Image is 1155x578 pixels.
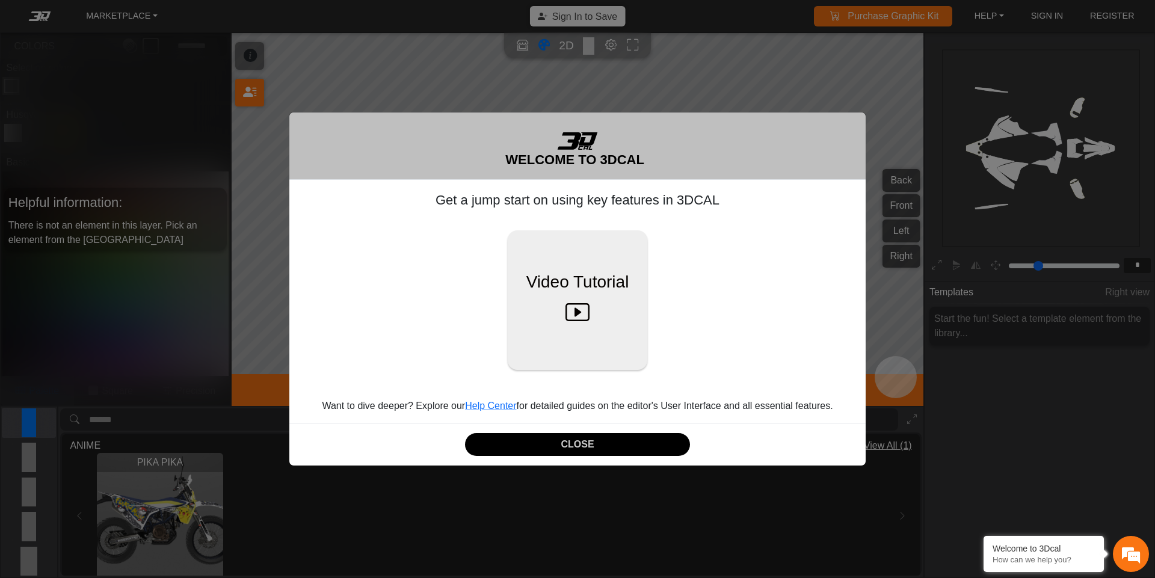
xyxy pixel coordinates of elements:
span: Conversation [6,377,81,385]
div: Navigation go back [13,62,31,80]
div: FAQs [81,355,155,393]
button: CLOSE [465,433,690,457]
a: Help Center [465,401,516,411]
div: Welcome to 3Dcal [993,544,1095,553]
span: We're online! [70,141,166,256]
div: Chat with us now [81,63,220,79]
textarea: Type your message and hit 'Enter' [6,313,229,355]
h5: WELCOME TO 3DCAL [505,150,644,170]
div: Minimize live chat window [197,6,226,35]
p: How can we help you? [993,555,1095,564]
div: Articles [155,355,229,393]
p: Want to dive deeper? Explore our for detailed guides on the editor's User Interface and all essen... [299,399,856,413]
span: Video Tutorial [526,269,629,295]
h5: Get a jump start on using key features in 3DCAL [299,189,856,211]
button: Video Tutorial [508,230,647,370]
